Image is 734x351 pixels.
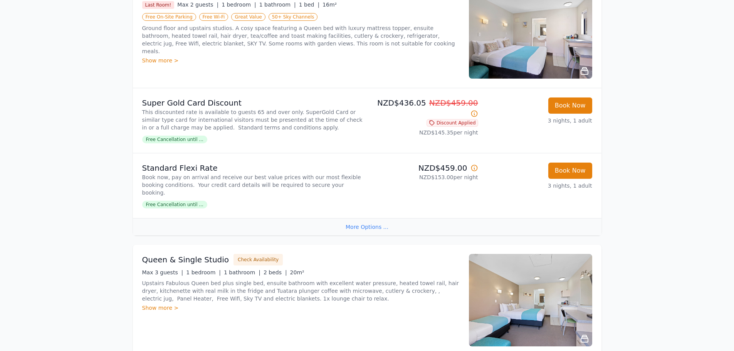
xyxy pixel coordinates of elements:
button: Book Now [548,97,592,114]
span: 1 bathroom | [224,269,260,275]
span: Max 2 guests | [177,2,218,8]
span: Max 3 guests | [142,269,183,275]
h3: Queen & Single Studio [142,254,229,265]
span: Free Wi-Fi [199,13,228,21]
span: Free On-Site Parking [142,13,196,21]
span: NZD$459.00 [429,98,478,107]
span: 1 bed | [299,2,319,8]
p: 3 nights, 1 adult [484,117,592,124]
p: NZD$459.00 [370,163,478,173]
p: Ground floor and upstairs studios. A cosy space featuring a Queen bed with luxury mattress topper... [142,24,460,55]
p: Standard Flexi Rate [142,163,364,173]
span: 1 bedroom | [186,269,221,275]
span: 1 bedroom | [222,2,256,8]
span: Great Value [231,13,265,21]
span: 16m² [322,2,337,8]
span: Free Cancellation until ... [142,201,207,208]
span: Last Room! [142,1,175,9]
p: Super Gold Card Discount [142,97,364,108]
span: 20m² [290,269,304,275]
span: Free Cancellation until ... [142,136,207,143]
span: Discount Applied [427,119,478,127]
p: NZD$145.35 per night [370,129,478,136]
p: NZD$436.05 [370,97,478,119]
button: Check Availability [233,254,283,265]
p: Upstairs Fabulous Queen bed plus single bed, ensuite bathroom with excellent water pressure, heat... [142,279,460,302]
p: Book now, pay on arrival and receive our best value prices with our most flexible booking conditi... [142,173,364,196]
span: 1 bathroom | [259,2,296,8]
p: This discounted rate is available to guests 65 and over only. SuperGold Card or similar type card... [142,108,364,131]
div: Show more > [142,304,460,312]
span: 2 beds | [264,269,287,275]
span: 50+ Sky Channels [269,13,318,21]
p: 3 nights, 1 adult [484,182,592,190]
div: Show more > [142,57,460,64]
div: More Options ... [133,218,601,235]
button: Book Now [548,163,592,179]
p: NZD$153.00 per night [370,173,478,181]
